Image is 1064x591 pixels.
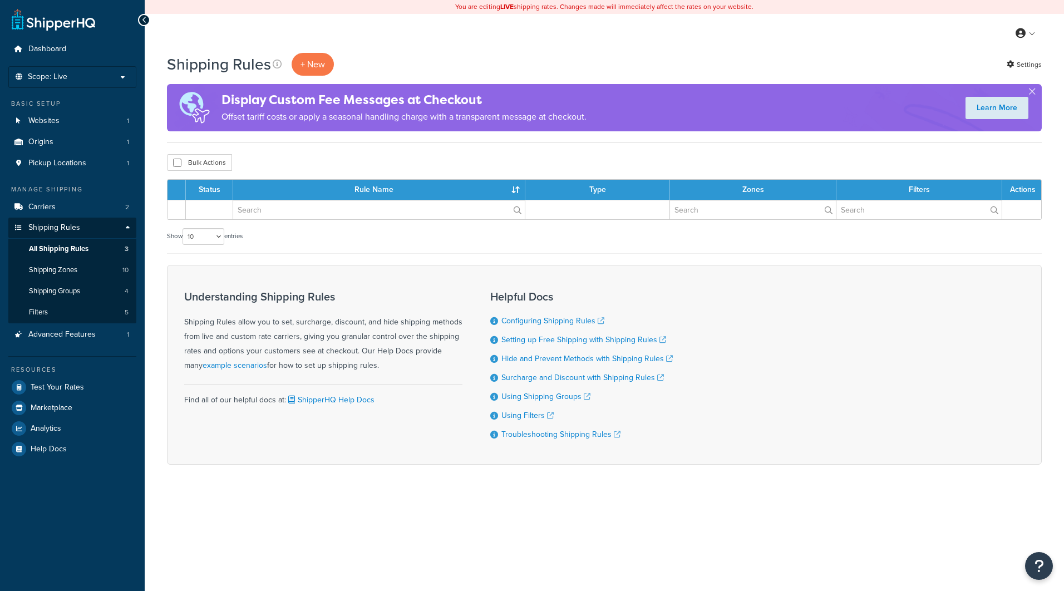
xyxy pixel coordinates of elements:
[1002,180,1041,200] th: Actions
[125,244,129,254] span: 3
[8,185,136,194] div: Manage Shipping
[8,153,136,174] li: Pickup Locations
[184,290,462,303] h3: Understanding Shipping Rules
[286,394,375,406] a: ShipperHQ Help Docs
[836,200,1002,219] input: Search
[8,398,136,418] a: Marketplace
[8,111,136,131] a: Websites 1
[8,99,136,109] div: Basic Setup
[122,265,129,275] span: 10
[167,228,243,245] label: Show entries
[28,203,56,212] span: Carriers
[167,53,271,75] h1: Shipping Rules
[29,308,48,317] span: Filters
[233,180,525,200] th: Rule Name
[28,330,96,339] span: Advanced Features
[12,8,95,31] a: ShipperHQ Home
[31,403,72,413] span: Marketplace
[501,353,673,365] a: Hide and Prevent Methods with Shipping Rules
[8,239,136,259] a: All Shipping Rules 3
[8,197,136,218] a: Carriers 2
[490,290,673,303] h3: Helpful Docs
[501,334,666,346] a: Setting up Free Shipping with Shipping Rules
[1007,57,1042,72] a: Settings
[501,429,620,440] a: Troubleshooting Shipping Rules
[184,384,462,407] div: Find all of our helpful docs at:
[501,391,590,402] a: Using Shipping Groups
[127,137,129,147] span: 1
[8,260,136,280] li: Shipping Zones
[233,200,525,219] input: Search
[500,2,514,12] b: LIVE
[31,383,84,392] span: Test Your Rates
[8,281,136,302] a: Shipping Groups 4
[29,287,80,296] span: Shipping Groups
[28,45,66,54] span: Dashboard
[8,111,136,131] li: Websites
[8,132,136,152] a: Origins 1
[8,302,136,323] a: Filters 5
[8,218,136,323] li: Shipping Rules
[31,445,67,454] span: Help Docs
[186,180,233,200] th: Status
[8,132,136,152] li: Origins
[127,159,129,168] span: 1
[31,424,61,434] span: Analytics
[670,180,836,200] th: Zones
[28,159,86,168] span: Pickup Locations
[28,223,80,233] span: Shipping Rules
[28,137,53,147] span: Origins
[1025,552,1053,580] button: Open Resource Center
[8,418,136,439] a: Analytics
[203,359,267,371] a: example scenarios
[501,372,664,383] a: Surcharge and Discount with Shipping Rules
[8,239,136,259] li: All Shipping Rules
[29,265,77,275] span: Shipping Zones
[221,109,587,125] p: Offset tariff costs or apply a seasonal handling charge with a transparent message at checkout.
[8,377,136,397] a: Test Your Rates
[292,53,334,76] p: + New
[125,203,129,212] span: 2
[525,180,670,200] th: Type
[125,308,129,317] span: 5
[8,324,136,345] a: Advanced Features 1
[501,410,554,421] a: Using Filters
[966,97,1028,119] a: Learn More
[8,281,136,302] li: Shipping Groups
[8,439,136,459] a: Help Docs
[183,228,224,245] select: Showentries
[28,72,67,82] span: Scope: Live
[167,84,221,131] img: duties-banner-06bc72dcb5fe05cb3f9472aba00be2ae8eb53ab6f0d8bb03d382ba314ac3c341.png
[670,200,836,219] input: Search
[8,260,136,280] a: Shipping Zones 10
[127,116,129,126] span: 1
[167,154,232,171] button: Bulk Actions
[8,39,136,60] a: Dashboard
[8,197,136,218] li: Carriers
[8,324,136,345] li: Advanced Features
[836,180,1002,200] th: Filters
[8,218,136,238] a: Shipping Rules
[8,302,136,323] li: Filters
[28,116,60,126] span: Websites
[8,365,136,375] div: Resources
[127,330,129,339] span: 1
[29,244,88,254] span: All Shipping Rules
[221,91,587,109] h4: Display Custom Fee Messages at Checkout
[184,290,462,373] div: Shipping Rules allow you to set, surcharge, discount, and hide shipping methods from live and cus...
[501,315,604,327] a: Configuring Shipping Rules
[125,287,129,296] span: 4
[8,153,136,174] a: Pickup Locations 1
